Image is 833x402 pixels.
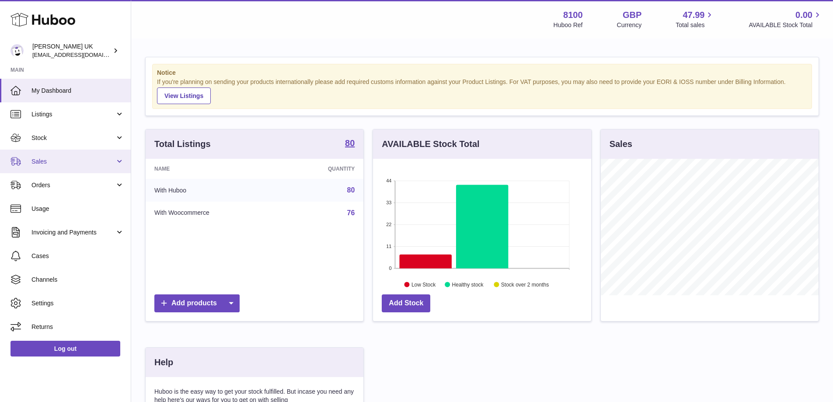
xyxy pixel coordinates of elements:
a: Add Stock [382,294,430,312]
strong: 8100 [563,9,583,21]
img: emotion88hk@gmail.com [10,44,24,57]
span: Returns [31,323,124,331]
span: Total sales [676,21,714,29]
text: Healthy stock [452,281,484,287]
div: Currency [617,21,642,29]
div: If you're planning on sending your products internationally please add required customs informati... [157,78,807,104]
text: 22 [387,222,392,227]
td: With Woocommerce [146,202,281,224]
span: 47.99 [683,9,704,21]
span: Orders [31,181,115,189]
a: Add products [154,294,240,312]
text: Low Stock [411,281,436,287]
a: 80 [347,186,355,194]
span: Usage [31,205,124,213]
th: Name [146,159,281,179]
span: Sales [31,157,115,166]
div: [PERSON_NAME] UK [32,42,111,59]
span: 0.00 [795,9,812,21]
text: 33 [387,200,392,205]
a: 0.00 AVAILABLE Stock Total [749,9,823,29]
h3: AVAILABLE Stock Total [382,138,479,150]
a: Log out [10,341,120,357]
span: Channels [31,276,124,284]
span: Settings [31,299,124,308]
span: [EMAIL_ADDRESS][DOMAIN_NAME] [32,51,129,58]
strong: GBP [623,9,641,21]
h3: Total Listings [154,138,211,150]
a: 47.99 Total sales [676,9,714,29]
span: AVAILABLE Stock Total [749,21,823,29]
div: Huboo Ref [554,21,583,29]
a: 80 [345,139,355,149]
span: Listings [31,110,115,119]
h3: Sales [610,138,632,150]
h3: Help [154,357,173,368]
span: Cases [31,252,124,260]
text: 11 [387,244,392,249]
span: Stock [31,134,115,142]
td: With Huboo [146,179,281,202]
span: My Dashboard [31,87,124,95]
a: View Listings [157,87,211,104]
strong: Notice [157,69,807,77]
span: Invoicing and Payments [31,228,115,237]
text: 44 [387,178,392,183]
text: Stock over 2 months [501,281,549,287]
strong: 80 [345,139,355,147]
a: 76 [347,209,355,217]
th: Quantity [281,159,363,179]
text: 0 [389,266,392,271]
